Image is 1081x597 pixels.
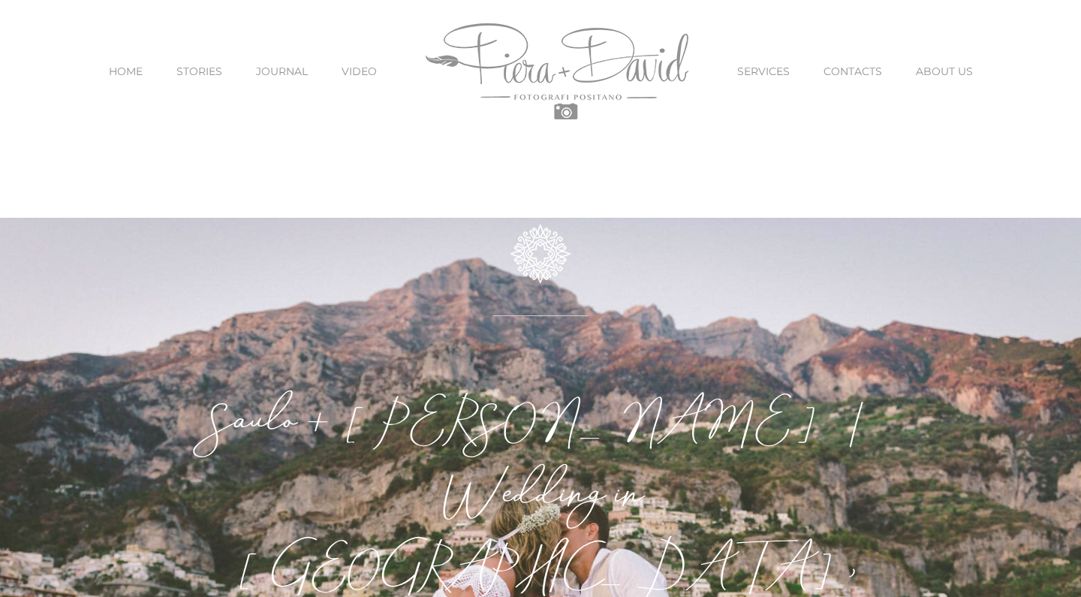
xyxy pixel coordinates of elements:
[256,40,308,103] a: JOURNAL
[510,225,571,283] img: ghiri_bianco
[109,66,143,77] span: HOME
[176,40,222,103] a: STORIES
[342,66,377,77] span: VIDEO
[824,40,882,103] a: CONTACTS
[256,66,308,77] span: JOURNAL
[176,66,222,77] span: STORIES
[737,40,790,103] a: SERVICES
[737,66,790,77] span: SERVICES
[426,23,688,119] img: Piera Plus David Photography Positano Logo
[916,40,973,103] a: ABOUT US
[342,40,377,103] a: VIDEO
[824,66,882,77] span: CONTACTS
[109,40,143,103] a: HOME
[916,66,973,77] span: ABOUT US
